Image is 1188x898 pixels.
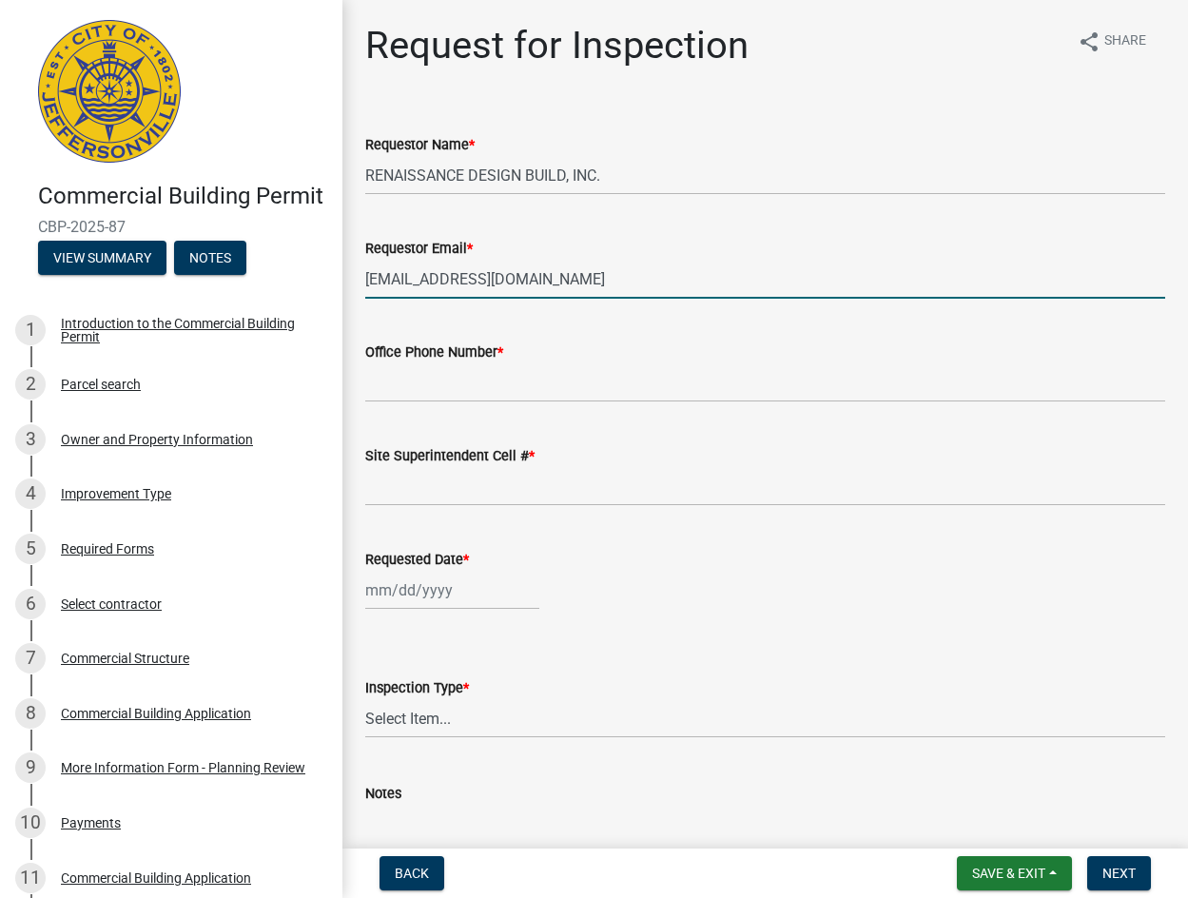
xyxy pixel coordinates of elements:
div: Commercial Structure [61,652,189,665]
div: Required Forms [61,542,154,556]
div: More Information Form - Planning Review [61,761,305,774]
label: Requestor Email [365,243,473,256]
div: 5 [15,534,46,564]
div: Payments [61,816,121,830]
div: 2 [15,369,46,400]
div: 10 [15,808,46,838]
label: Requestor Name [365,139,475,152]
button: View Summary [38,241,166,275]
div: Commercial Building Application [61,871,251,885]
div: Owner and Property Information [61,433,253,446]
div: 8 [15,698,46,729]
div: 9 [15,752,46,783]
div: 4 [15,478,46,509]
span: CBP-2025-87 [38,218,304,236]
div: Improvement Type [61,487,171,500]
button: Save & Exit [957,856,1072,890]
span: Back [395,866,429,881]
button: Next [1087,856,1151,890]
div: 1 [15,315,46,345]
div: Introduction to the Commercial Building Permit [61,317,312,343]
button: Back [380,856,444,890]
span: Save & Exit [972,866,1045,881]
div: 11 [15,863,46,893]
wm-modal-confirm: Notes [174,251,246,266]
h1: Request for Inspection [365,23,749,68]
div: Commercial Building Application [61,707,251,720]
div: Select contractor [61,597,162,611]
div: 3 [15,424,46,455]
button: shareShare [1062,23,1161,60]
span: Share [1104,30,1146,53]
label: Inspection Type [365,682,469,695]
label: Requested Date [365,554,469,567]
label: Site Superintendent Cell # [365,450,535,463]
span: Next [1102,866,1136,881]
button: Notes [174,241,246,275]
wm-modal-confirm: Summary [38,251,166,266]
label: Office Phone Number [365,346,503,360]
img: City of Jeffersonville, Indiana [38,20,181,163]
h4: Commercial Building Permit [38,183,327,210]
input: mm/dd/yyyy [365,571,539,610]
div: 7 [15,643,46,673]
div: 6 [15,589,46,619]
label: Notes [365,788,401,801]
div: Parcel search [61,378,141,391]
i: share [1078,30,1100,53]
